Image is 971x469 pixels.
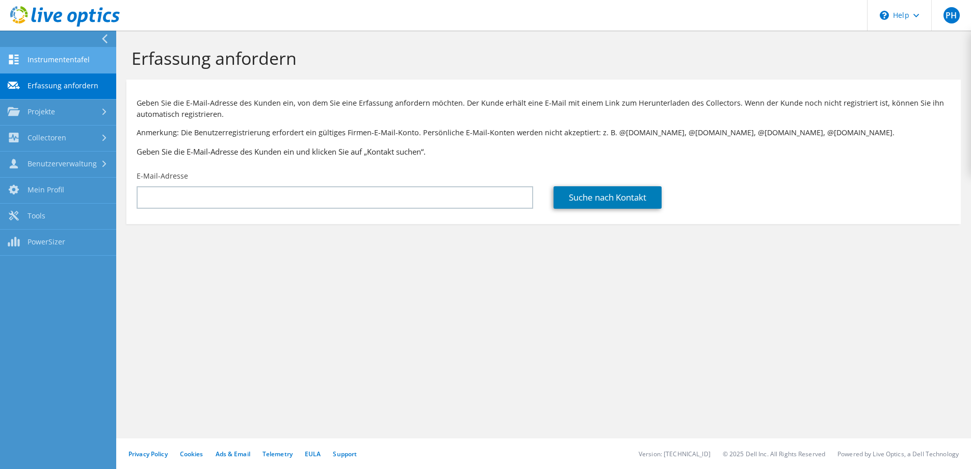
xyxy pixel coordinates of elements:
[263,450,293,458] a: Telemetry
[305,450,321,458] a: EULA
[554,186,662,209] a: Suche nach Kontakt
[880,11,889,20] svg: \n
[943,7,960,23] span: PH
[333,450,357,458] a: Support
[837,450,959,458] li: Powered by Live Optics, a Dell Technology
[723,450,825,458] li: © 2025 Dell Inc. All Rights Reserved
[639,450,711,458] li: Version: [TECHNICAL_ID]
[137,171,188,181] label: E-Mail-Adresse
[132,47,951,69] h1: Erfassung anfordern
[180,450,203,458] a: Cookies
[128,450,168,458] a: Privacy Policy
[137,97,951,120] p: Geben Sie die E-Mail-Adresse des Kunden ein, von dem Sie eine Erfassung anfordern möchten. Der Ku...
[137,146,951,157] h3: Geben Sie die E-Mail-Adresse des Kunden ein und klicken Sie auf „Kontakt suchen“.
[216,450,250,458] a: Ads & Email
[137,127,951,138] p: Anmerkung: Die Benutzerregistrierung erfordert ein gültiges Firmen-E-Mail-Konto. Persönliche E-Ma...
